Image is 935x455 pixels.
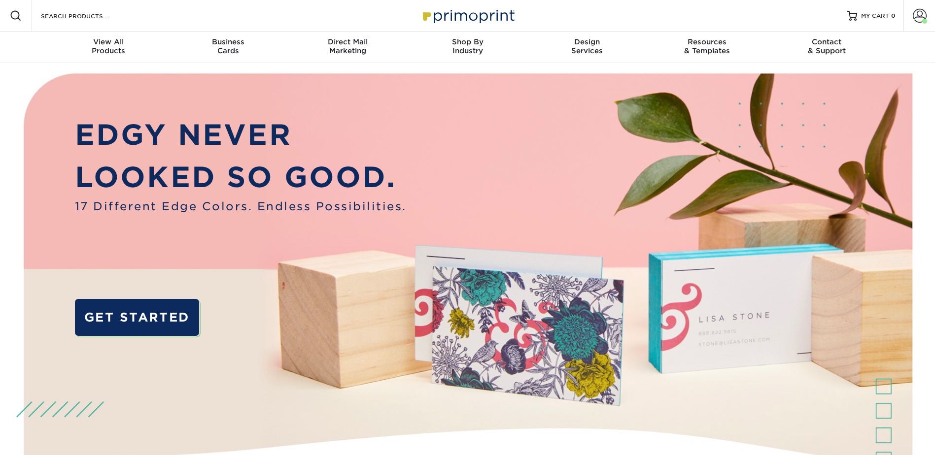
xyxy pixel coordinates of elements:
[75,299,199,336] a: GET STARTED
[767,37,887,46] span: Contact
[49,37,169,46] span: View All
[288,32,408,63] a: Direct MailMarketing
[647,37,767,55] div: & Templates
[418,5,517,26] img: Primoprint
[49,37,169,55] div: Products
[527,37,647,55] div: Services
[168,37,288,46] span: Business
[168,32,288,63] a: BusinessCards
[861,12,889,20] span: MY CART
[527,32,647,63] a: DesignServices
[75,114,407,156] p: EDGY NEVER
[767,32,887,63] a: Contact& Support
[288,37,408,55] div: Marketing
[767,37,887,55] div: & Support
[408,32,527,63] a: Shop ByIndustry
[40,10,136,22] input: SEARCH PRODUCTS.....
[647,37,767,46] span: Resources
[527,37,647,46] span: Design
[408,37,527,46] span: Shop By
[49,32,169,63] a: View AllProducts
[408,37,527,55] div: Industry
[168,37,288,55] div: Cards
[75,156,407,198] p: LOOKED SO GOOD.
[891,12,896,19] span: 0
[288,37,408,46] span: Direct Mail
[75,198,407,215] span: 17 Different Edge Colors. Endless Possibilities.
[647,32,767,63] a: Resources& Templates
